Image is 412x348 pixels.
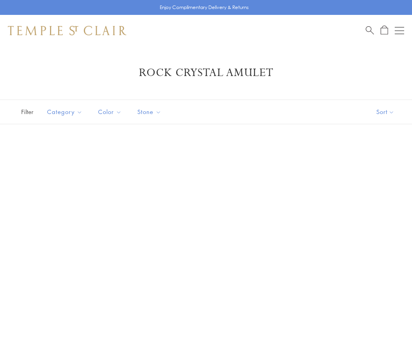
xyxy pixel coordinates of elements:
[92,103,128,121] button: Color
[43,107,88,117] span: Category
[366,25,374,35] a: Search
[131,103,167,121] button: Stone
[381,25,388,35] a: Open Shopping Bag
[41,103,88,121] button: Category
[395,26,404,35] button: Open navigation
[94,107,128,117] span: Color
[8,26,126,35] img: Temple St. Clair
[359,100,412,124] button: Show sort by
[20,66,392,80] h1: Rock Crystal Amulet
[133,107,167,117] span: Stone
[160,4,249,11] p: Enjoy Complimentary Delivery & Returns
